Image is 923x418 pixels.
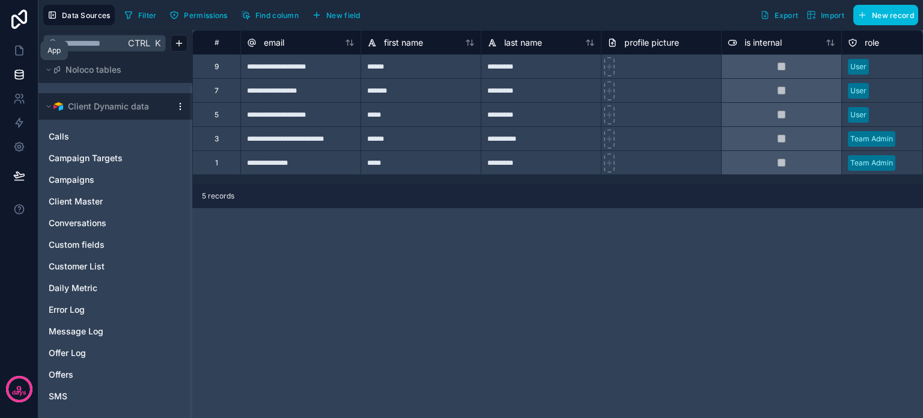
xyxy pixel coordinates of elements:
[43,300,187,319] div: Error Log
[49,217,158,229] a: Conversations
[43,170,187,189] div: Campaigns
[264,37,284,49] span: email
[745,37,782,49] span: is internal
[49,131,158,143] a: Calls
[120,6,161,24] button: Filter
[47,46,61,55] div: App
[138,11,157,20] span: Filter
[49,304,158,316] a: Error Log
[127,35,151,51] span: Ctrl
[49,304,85,316] span: Error Log
[49,390,67,402] span: SMS
[43,235,187,254] div: Custom fields
[65,64,121,76] span: Noloco tables
[49,260,158,272] a: Customer List
[49,390,158,402] a: SMS
[850,85,867,96] div: User
[43,387,187,406] div: SMS
[49,174,158,186] a: Campaigns
[237,6,303,24] button: Find column
[43,61,180,78] button: Noloco tables
[49,152,123,164] span: Campaign Targets
[215,110,219,120] div: 5
[775,11,798,20] span: Export
[850,158,893,168] div: Team Admin
[165,6,231,24] button: Permissions
[215,134,219,144] div: 3
[850,61,867,72] div: User
[821,11,844,20] span: Import
[43,214,187,233] div: Conversations
[43,127,187,146] div: Calls
[12,388,26,398] p: days
[49,347,86,359] span: Offer Log
[49,325,103,337] span: Message Log
[624,37,679,49] span: profile picture
[49,195,158,207] a: Client Master
[49,282,158,294] a: Daily Metric
[865,37,879,49] span: role
[43,343,187,363] div: Offer Log
[49,239,158,251] a: Custom fields
[202,191,234,201] span: 5 records
[202,38,231,47] div: #
[850,109,867,120] div: User
[255,11,299,20] span: Find column
[848,5,918,25] a: New record
[215,86,219,96] div: 7
[43,365,187,384] div: Offers
[43,149,187,168] div: Campaign Targets
[53,102,63,111] img: Airtable Logo
[49,174,94,186] span: Campaigns
[184,11,227,20] span: Permissions
[43,5,115,25] button: Data Sources
[49,217,106,229] span: Conversations
[16,383,22,395] p: 9
[49,325,158,337] a: Message Log
[49,195,103,207] span: Client Master
[153,39,162,48] span: K
[756,5,802,25] button: Export
[326,11,361,20] span: New field
[43,278,187,298] div: Daily Metric
[308,6,365,24] button: New field
[49,260,105,272] span: Customer List
[165,6,236,24] a: Permissions
[872,11,914,20] span: New record
[62,11,111,20] span: Data Sources
[49,369,158,381] a: Offers
[215,62,219,72] div: 9
[49,152,158,164] a: Campaign Targets
[43,192,187,211] div: Client Master
[384,37,423,49] span: first name
[49,369,73,381] span: Offers
[49,239,105,251] span: Custom fields
[850,134,893,144] div: Team Admin
[43,257,187,276] div: Customer List
[504,37,542,49] span: last name
[68,100,149,112] span: Client Dynamic data
[49,282,97,294] span: Daily Metric
[802,5,848,25] button: Import
[49,131,69,143] span: Calls
[49,347,158,359] a: Offer Log
[215,158,218,168] div: 1
[853,5,918,25] button: New record
[43,98,171,115] button: Airtable LogoClient Dynamic data
[43,322,187,341] div: Message Log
